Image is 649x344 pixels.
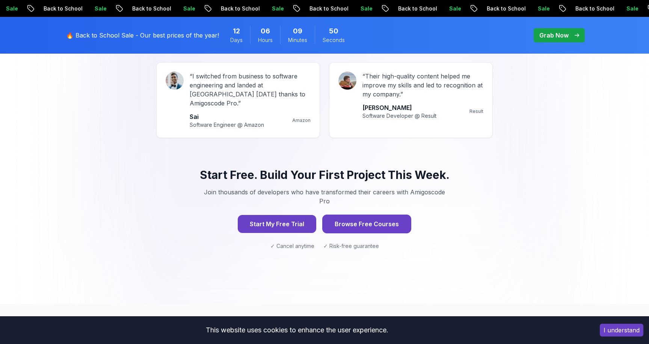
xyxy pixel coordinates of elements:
[329,26,338,36] span: 50 Seconds
[408,5,459,12] p: Back to School
[548,5,572,12] p: Sale
[293,26,302,36] span: 9 Minutes
[261,26,270,36] span: 6 Hours
[230,36,243,44] span: Days
[16,5,40,12] p: Sale
[190,72,311,108] p: “ I switched from business to software engineering and landed at [GEOGRAPHIC_DATA] [DATE] thanks ...
[469,108,483,114] p: Result
[104,5,128,12] p: Sale
[270,242,314,250] span: ✓ Cancel anytime
[292,117,311,123] p: Amazon
[362,112,436,120] p: Software Developer @ Result
[174,168,475,182] h3: Start Free. Build Your First Project This Week.
[539,31,569,40] p: Grab Now
[459,5,483,12] p: Sale
[319,5,370,12] p: Back to School
[288,36,307,44] span: Minutes
[238,215,316,233] button: Start My Free Trial
[282,5,306,12] p: Sale
[190,112,264,121] p: Sai
[66,31,219,40] p: 🔥 Back to School Sale - Our best prices of the year!
[585,5,636,12] p: Back to School
[362,72,483,99] p: “ Their high-quality content helped me improve my skills and led to recognition at my company. ”
[338,72,356,90] img: Amir
[322,215,411,233] button: Browse Free Courses
[142,5,193,12] p: Back to School
[166,72,184,90] img: Sai
[6,322,589,338] div: This website uses cookies to enhance the user experience.
[258,36,273,44] span: Hours
[193,5,217,12] p: Sale
[233,26,240,36] span: 12 Days
[323,36,345,44] span: Seconds
[362,103,436,112] p: [PERSON_NAME]
[323,242,379,250] span: ✓ Risk-free guarantee
[370,5,394,12] p: Sale
[190,121,264,129] p: Software Engineer @ Amazon
[198,188,451,206] p: Join thousands of developers who have transformed their careers with Amigoscode Pro
[600,324,643,336] button: Accept cookies
[231,5,282,12] p: Back to School
[53,5,104,12] p: Back to School
[497,5,548,12] p: Back to School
